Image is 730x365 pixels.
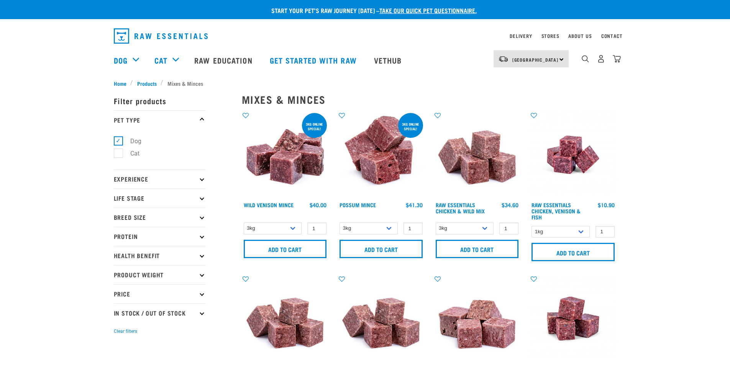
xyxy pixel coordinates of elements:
[242,111,329,198] img: Pile Of Cubed Wild Venison Mince For Pets
[262,45,366,75] a: Get started with Raw
[510,34,532,37] a: Delivery
[137,79,157,87] span: Products
[498,56,509,62] img: van-moving.png
[512,58,559,61] span: [GEOGRAPHIC_DATA]
[541,34,559,37] a: Stores
[307,223,326,234] input: 1
[154,54,167,66] a: Cat
[310,202,326,208] div: $40.00
[502,202,518,208] div: $34.60
[114,265,206,284] p: Product Weight
[114,110,206,129] p: Pet Type
[338,275,425,362] img: ?1041 RE Lamb Mix 01
[436,203,485,212] a: Raw Essentials Chicken & Wild Mix
[114,246,206,265] p: Health Benefit
[595,226,615,238] input: 1
[114,208,206,227] p: Breed Size
[133,79,161,87] a: Products
[242,93,617,105] h2: Mixes & Minces
[244,240,327,258] input: Add to cart
[338,111,425,198] img: 1102 Possum Mince 01
[598,202,615,208] div: $10.90
[114,28,208,44] img: Raw Essentials Logo
[582,55,589,62] img: home-icon-1@2x.png
[114,227,206,246] p: Protein
[406,202,423,208] div: $41.30
[532,203,581,218] a: Raw Essentials Chicken, Venison & Fish
[597,55,605,63] img: user.png
[114,188,206,208] p: Life Stage
[114,284,206,303] p: Price
[187,45,262,75] a: Raw Education
[530,275,617,362] img: Venison Egg 1616
[379,8,477,12] a: take our quick pet questionnaire.
[340,203,376,206] a: Possum Mince
[601,34,623,37] a: Contact
[613,55,621,63] img: home-icon@2x.png
[366,45,412,75] a: Vethub
[114,169,206,188] p: Experience
[404,223,423,234] input: 1
[108,25,623,47] nav: dropdown navigation
[114,91,206,110] p: Filter products
[114,79,126,87] span: Home
[302,118,327,134] div: 3kg online special!
[530,111,617,198] img: Chicken Venison mix 1655
[114,328,137,335] button: Clear filters
[242,275,329,362] img: ?1041 RE Lamb Mix 01
[398,118,423,134] div: 3kg online special!
[434,275,521,362] img: 1113 RE Venison Mix 01
[114,303,206,322] p: In Stock / Out Of Stock
[114,79,617,87] nav: breadcrumbs
[499,223,518,234] input: 1
[340,240,423,258] input: Add to cart
[568,34,592,37] a: About Us
[118,149,143,158] label: Cat
[114,79,131,87] a: Home
[436,240,519,258] input: Add to cart
[114,54,128,66] a: Dog
[434,111,521,198] img: Pile Of Cubed Chicken Wild Meat Mix
[532,243,615,261] input: Add to cart
[118,136,144,146] label: Dog
[244,203,294,206] a: Wild Venison Mince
